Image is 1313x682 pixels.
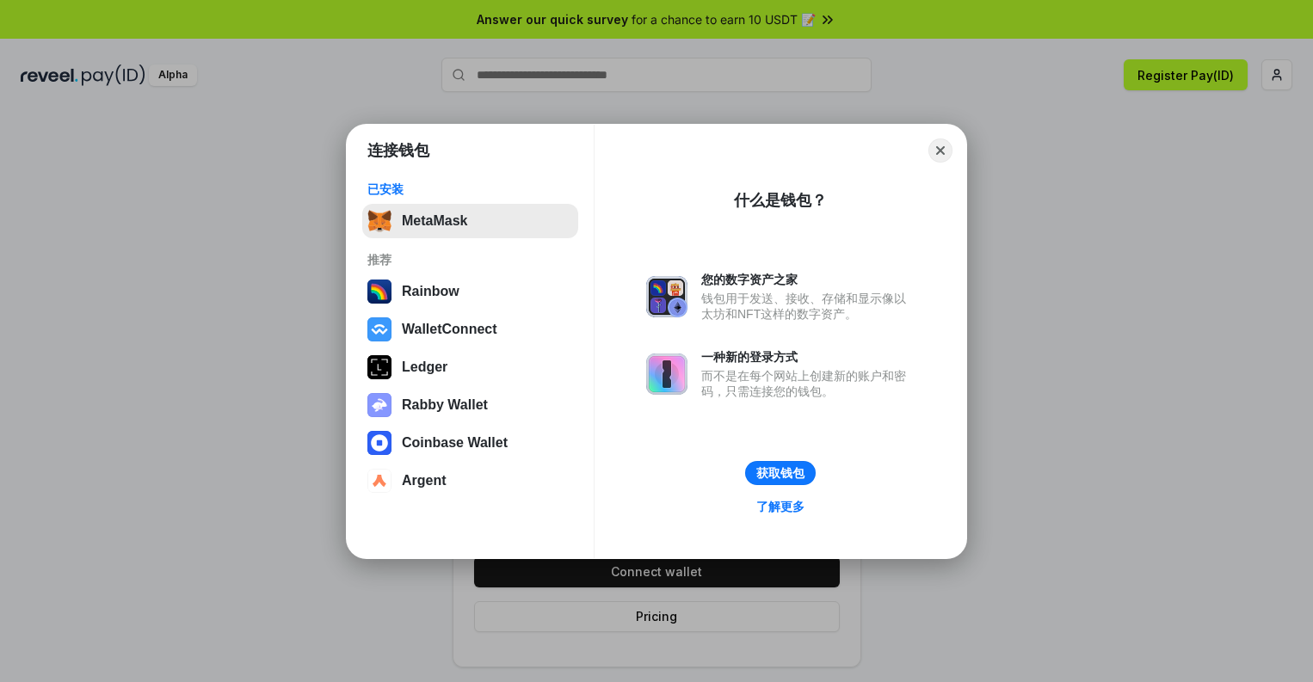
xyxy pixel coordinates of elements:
div: MetaMask [402,213,467,229]
button: 获取钱包 [745,461,816,485]
button: Rainbow [362,274,578,309]
img: svg+xml,%3Csvg%20width%3D%2228%22%20height%3D%2228%22%20viewBox%3D%220%200%2028%2028%22%20fill%3D... [367,317,391,341]
div: Rabby Wallet [402,397,488,413]
div: 钱包用于发送、接收、存储和显示像以太坊和NFT这样的数字资产。 [701,291,915,322]
img: svg+xml,%3Csvg%20width%3D%2228%22%20height%3D%2228%22%20viewBox%3D%220%200%2028%2028%22%20fill%3D... [367,469,391,493]
div: 了解更多 [756,499,804,514]
div: 已安装 [367,181,573,197]
div: 推荐 [367,252,573,267]
button: Coinbase Wallet [362,426,578,460]
img: svg+xml,%3Csvg%20width%3D%22120%22%20height%3D%22120%22%20viewBox%3D%220%200%20120%20120%22%20fil... [367,280,391,304]
div: Coinbase Wallet [402,435,508,451]
button: Argent [362,464,578,498]
h1: 连接钱包 [367,140,429,161]
img: svg+xml,%3Csvg%20xmlns%3D%22http%3A%2F%2Fwww.w3.org%2F2000%2Fsvg%22%20fill%3D%22none%22%20viewBox... [646,353,687,395]
div: 获取钱包 [756,465,804,481]
img: svg+xml,%3Csvg%20xmlns%3D%22http%3A%2F%2Fwww.w3.org%2F2000%2Fsvg%22%20fill%3D%22none%22%20viewBox... [646,276,687,317]
img: svg+xml,%3Csvg%20fill%3D%22none%22%20height%3D%2233%22%20viewBox%3D%220%200%2035%2033%22%20width%... [367,209,391,233]
div: 一种新的登录方式 [701,349,915,365]
button: Ledger [362,350,578,384]
img: svg+xml,%3Csvg%20xmlns%3D%22http%3A%2F%2Fwww.w3.org%2F2000%2Fsvg%22%20fill%3D%22none%22%20viewBox... [367,393,391,417]
div: 您的数字资产之家 [701,272,915,287]
div: Rainbow [402,284,459,299]
div: Argent [402,473,447,488]
div: WalletConnect [402,322,497,337]
button: MetaMask [362,204,578,238]
img: svg+xml,%3Csvg%20width%3D%2228%22%20height%3D%2228%22%20viewBox%3D%220%200%2028%2028%22%20fill%3D... [367,431,391,455]
div: 什么是钱包？ [734,190,827,211]
div: Ledger [402,359,447,375]
button: Rabby Wallet [362,388,578,422]
button: Close [928,138,952,163]
a: 了解更多 [746,495,815,518]
img: svg+xml,%3Csvg%20xmlns%3D%22http%3A%2F%2Fwww.w3.org%2F2000%2Fsvg%22%20width%3D%2228%22%20height%3... [367,355,391,379]
div: 而不是在每个网站上创建新的账户和密码，只需连接您的钱包。 [701,368,915,399]
button: WalletConnect [362,312,578,347]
